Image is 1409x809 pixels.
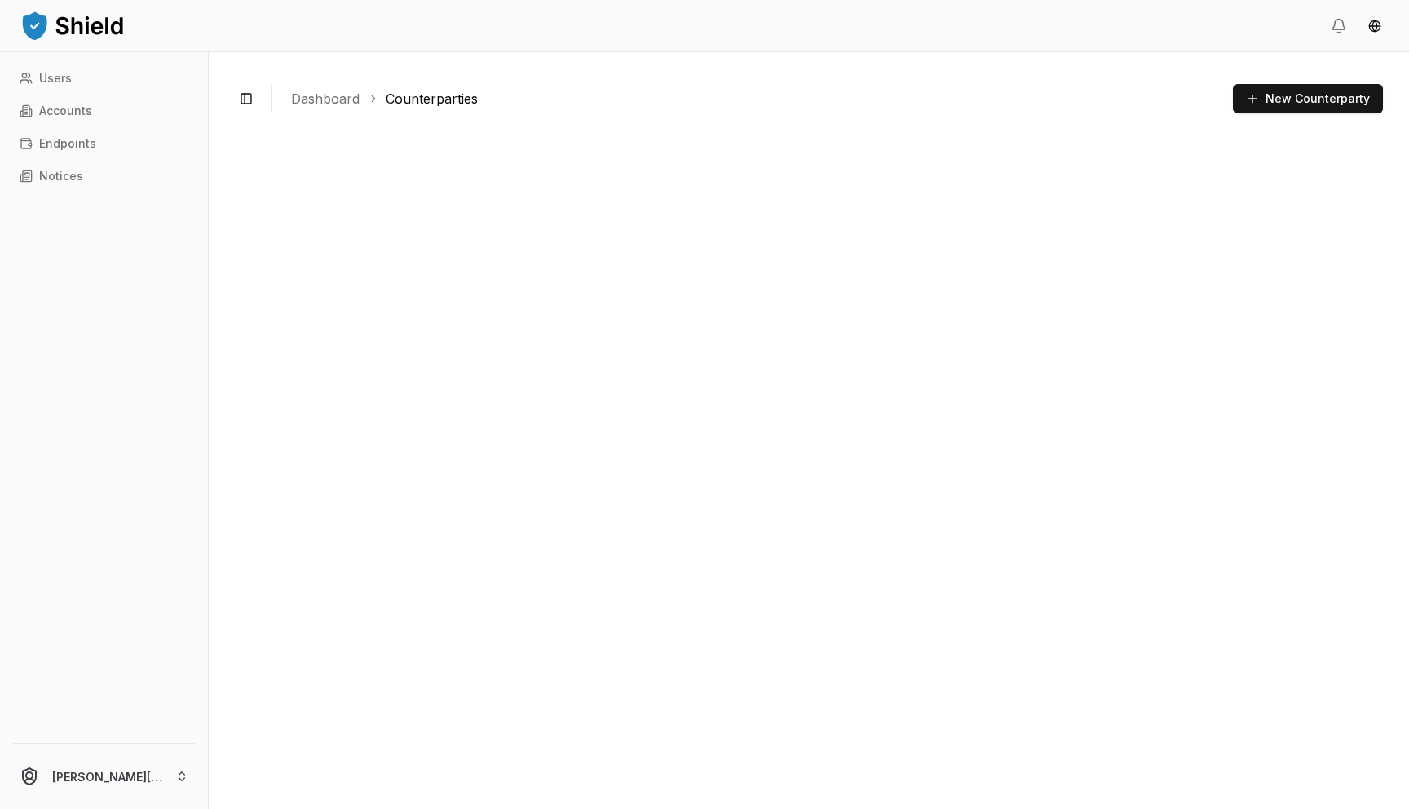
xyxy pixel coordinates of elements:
[39,138,96,149] p: Endpoints
[291,89,360,108] a: Dashboard
[52,768,162,785] p: [PERSON_NAME][EMAIL_ADDRESS][DOMAIN_NAME]
[7,750,201,802] button: [PERSON_NAME][EMAIL_ADDRESS][DOMAIN_NAME]
[386,89,478,108] a: Counterparties
[13,98,195,124] a: Accounts
[39,73,72,84] p: Users
[20,9,126,42] img: ShieldPay Logo
[13,65,195,91] a: Users
[39,105,92,117] p: Accounts
[13,163,195,189] a: Notices
[291,89,1220,108] nav: breadcrumb
[39,170,83,182] p: Notices
[1233,84,1383,113] button: New Counterparty
[13,130,195,157] a: Endpoints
